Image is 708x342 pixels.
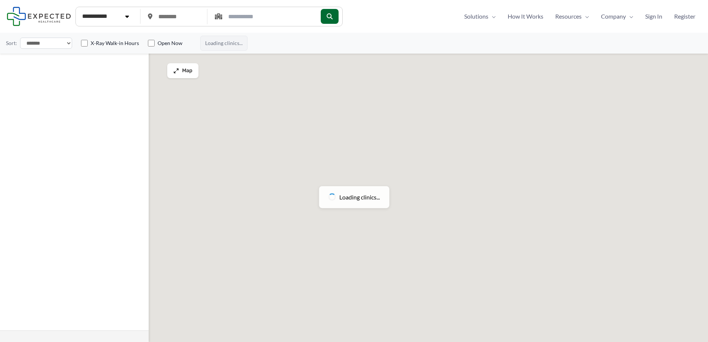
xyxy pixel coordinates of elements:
[668,11,701,22] a: Register
[601,11,626,22] span: Company
[464,11,488,22] span: Solutions
[182,68,193,74] span: Map
[595,11,639,22] a: CompanyMenu Toggle
[167,63,198,78] button: Map
[549,11,595,22] a: ResourcesMenu Toggle
[173,68,179,74] img: Maximize
[488,11,496,22] span: Menu Toggle
[7,7,71,26] img: Expected Healthcare Logo - side, dark font, small
[555,11,582,22] span: Resources
[508,11,543,22] span: How It Works
[626,11,633,22] span: Menu Toggle
[639,11,668,22] a: Sign In
[645,11,662,22] span: Sign In
[200,36,248,51] span: Loading clinics...
[91,39,139,47] label: X-Ray Walk-in Hours
[674,11,695,22] span: Register
[502,11,549,22] a: How It Works
[6,38,17,48] label: Sort:
[158,39,182,47] label: Open Now
[458,11,502,22] a: SolutionsMenu Toggle
[339,192,380,203] span: Loading clinics...
[582,11,589,22] span: Menu Toggle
